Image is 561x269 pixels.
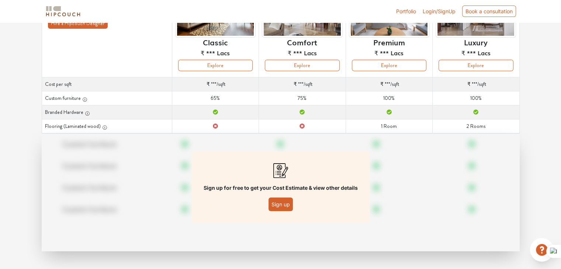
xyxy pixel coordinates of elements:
button: Explore [439,60,513,71]
button: Explore [178,60,253,71]
p: Sign up for free to get your Cost Estimate & view other details [204,184,358,192]
td: 100% [433,91,519,105]
th: Flooring (Laminated wood) [42,119,172,133]
td: /sqft [433,77,519,91]
td: /sqft [259,77,346,91]
td: 75% [259,91,346,105]
a: Portfolio [396,7,416,15]
button: Explore [265,60,339,71]
td: /sqft [346,77,432,91]
h6: Comfort [287,38,317,46]
th: Branded Hardware [42,105,172,119]
th: Cost per sqft [42,77,172,91]
h6: Luxury [464,38,488,46]
td: 100% [346,91,432,105]
h6: Classic [203,38,228,46]
td: /sqft [172,77,259,91]
td: 1 Room [346,119,432,133]
div: Book a consultation [462,6,516,17]
button: Sign up [269,198,293,211]
td: 2 Rooms [433,119,519,133]
button: Hire a Hipcouch Designer [48,18,108,29]
span: logo-horizontal.svg [45,3,82,20]
td: 65% [172,91,259,105]
h6: Premium [373,38,405,46]
span: Login/SignUp [423,8,456,14]
th: Custom furniture [42,91,172,105]
button: Explore [352,60,426,71]
img: logo-horizontal.svg [45,5,82,18]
